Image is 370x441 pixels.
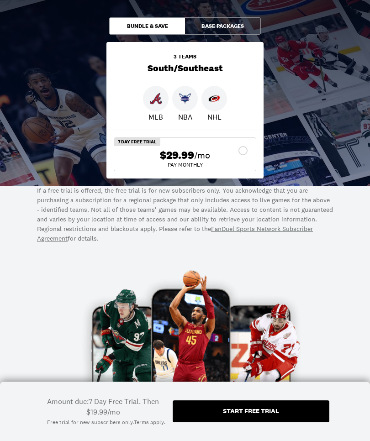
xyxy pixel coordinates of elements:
[185,17,261,35] button: Base Packages
[178,111,192,122] p: NBA
[109,17,185,35] button: Bundle & Save
[223,408,279,414] div: Start free trial
[160,149,194,162] span: $29.99
[179,93,191,105] img: Hornets
[150,93,162,105] img: Braves
[114,138,160,146] div: 7 Day Free Trial
[208,93,220,105] img: Hurricanes
[37,186,333,243] p: If a free trial is offered, the free trial is for new subscribers only. You acknowledge that you ...
[41,396,165,417] div: Amount due: 7 Day Free Trial. Then $19.99/mo
[106,42,264,86] div: South/Southeast
[194,149,210,162] span: /mo
[174,54,196,59] div: 3 teams
[207,111,222,122] p: NHL
[134,419,164,426] a: Terms apply
[122,162,248,168] div: Pay Monthly
[47,419,165,426] div: Free trial for new subscribers only. .
[148,111,163,122] p: MLB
